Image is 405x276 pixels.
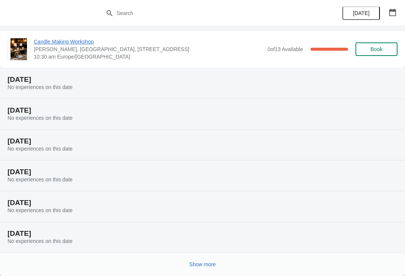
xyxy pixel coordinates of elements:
[370,46,382,52] span: Book
[355,42,397,56] button: Book
[342,6,380,20] button: [DATE]
[10,38,27,60] img: Candle Making Workshop | Laura Fisher, Scrapps Hill Farm, 550 Worting Road, Basingstoke, RG23 8PU...
[7,115,73,121] span: No experiences on this date
[353,10,369,16] span: [DATE]
[7,84,73,90] span: No experiences on this date
[7,137,397,145] h2: [DATE]
[34,45,264,53] span: [PERSON_NAME], [GEOGRAPHIC_DATA], [STREET_ADDRESS]
[7,199,397,207] h2: [DATE]
[7,107,397,114] h2: [DATE]
[267,46,303,52] span: 0 of 13 Available
[34,53,264,60] span: 10:30 am Europe/[GEOGRAPHIC_DATA]
[7,207,73,213] span: No experiences on this date
[7,238,73,244] span: No experiences on this date
[186,258,219,271] button: Show more
[7,146,73,152] span: No experiences on this date
[7,76,397,83] h2: [DATE]
[34,38,264,45] span: Candle Making Workshop
[189,261,216,267] span: Show more
[7,230,397,237] h2: [DATE]
[7,176,73,182] span: No experiences on this date
[7,168,397,176] h2: [DATE]
[116,6,304,20] input: Search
